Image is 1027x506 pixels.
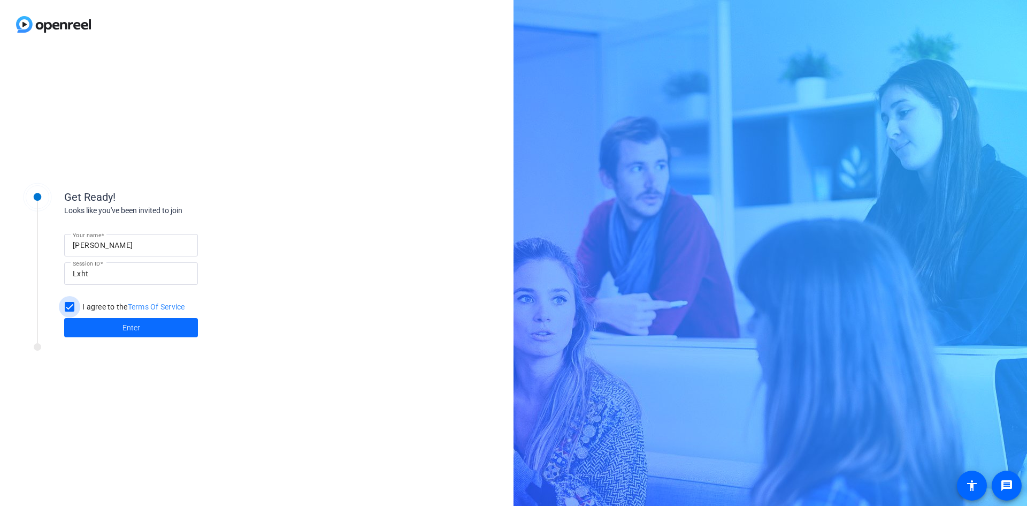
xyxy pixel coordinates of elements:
[965,479,978,492] mat-icon: accessibility
[64,318,198,337] button: Enter
[80,301,185,312] label: I agree to the
[73,260,100,267] mat-label: Session ID
[64,189,278,205] div: Get Ready!
[122,322,140,334] span: Enter
[128,303,185,311] a: Terms Of Service
[1000,479,1013,492] mat-icon: message
[64,205,278,216] div: Looks like you've been invited to join
[73,232,101,238] mat-label: Your name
